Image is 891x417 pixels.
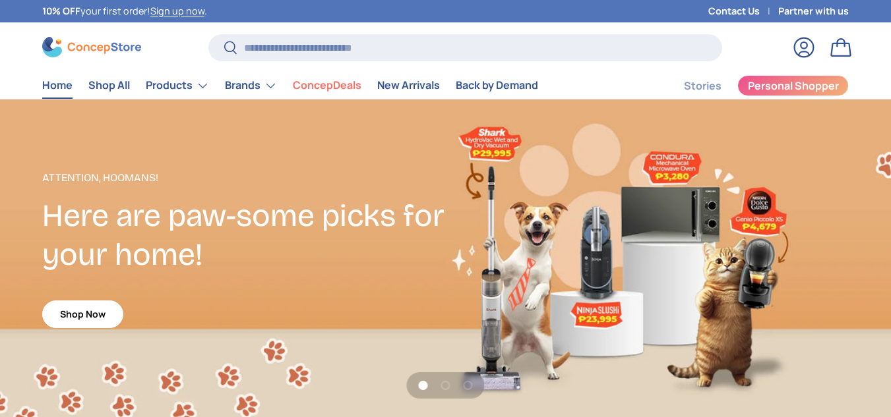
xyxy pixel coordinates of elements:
nav: Secondary [652,72,849,99]
a: Stories [684,73,722,99]
a: Shop All [88,72,130,98]
a: Products [146,72,209,99]
a: Sign up now [150,5,204,17]
a: Back by Demand [456,72,538,98]
a: Contact Us [708,4,778,18]
a: Personal Shopper [737,75,849,96]
a: New Arrivals [377,72,440,98]
a: Brands [225,72,277,99]
a: Home [42,72,73,98]
h2: Here are paw-some picks for your home! [42,196,446,274]
a: ConcepDeals [293,72,361,98]
img: ConcepStore [42,37,141,57]
nav: Primary [42,72,538,99]
span: Personal Shopper [748,80,839,91]
p: your first order! . [42,4,207,18]
strong: 10% OFF [42,5,80,17]
p: Attention, Hoomans! [42,170,446,186]
a: Shop Now [42,300,123,329]
summary: Brands [217,72,285,99]
a: Partner with us [778,4,849,18]
summary: Products [138,72,217,99]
